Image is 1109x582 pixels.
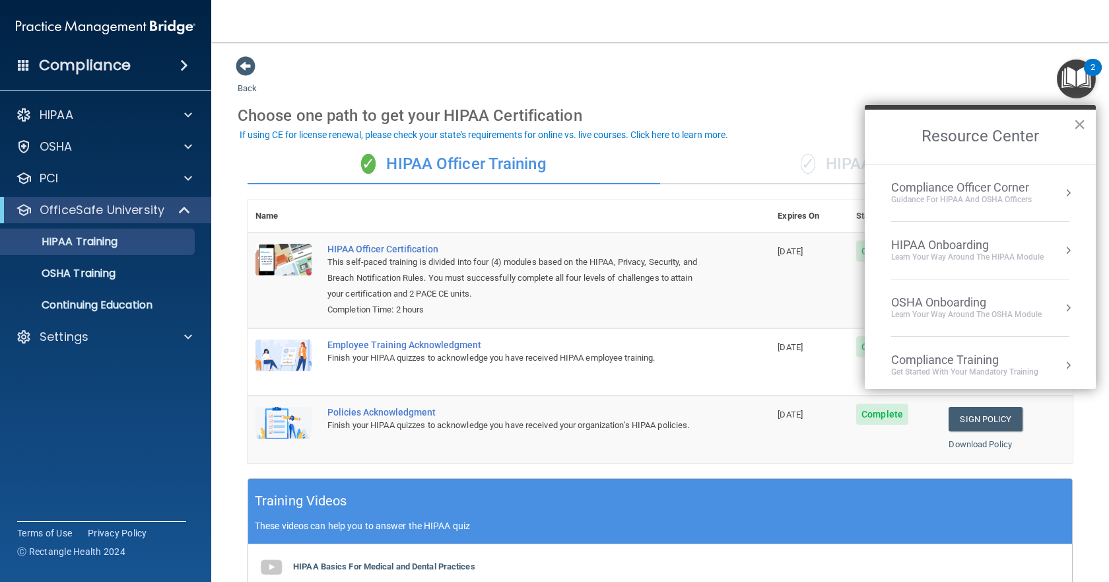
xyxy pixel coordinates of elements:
div: OSHA Onboarding [891,295,1042,310]
div: If using CE for license renewal, please check your state's requirements for online vs. live cours... [240,130,728,139]
p: OSHA [40,139,73,155]
div: Guidance for HIPAA and OSHA Officers [891,194,1032,205]
a: OfficeSafe University [16,202,191,218]
h2: Resource Center [865,110,1096,164]
div: Finish your HIPAA quizzes to acknowledge you have received HIPAA employee training. [327,350,704,366]
span: ✓ [361,154,376,174]
button: Close [1073,114,1086,135]
span: Complete [856,404,908,425]
a: Download Policy [949,439,1012,449]
p: OSHA Training [9,267,116,280]
button: If using CE for license renewal, please check your state's requirements for online vs. live cours... [238,128,730,141]
a: PCI [16,170,192,186]
a: HIPAA Officer Certification [327,244,704,254]
span: [DATE] [778,246,803,256]
a: HIPAA [16,107,192,123]
h4: Compliance [39,56,131,75]
p: These videos can help you to answer the HIPAA quiz [255,521,1065,531]
div: Finish your HIPAA quizzes to acknowledge you have received your organization’s HIPAA policies. [327,418,704,433]
span: Complete [856,336,908,357]
div: Choose one path to get your HIPAA Certification [238,96,1083,135]
div: HIPAA Officer Training [248,145,660,184]
a: OSHA [16,139,192,155]
div: Employee Training Acknowledgment [327,340,704,350]
th: Status [848,200,941,233]
p: Settings [40,329,88,345]
div: Resource Center [865,105,1096,389]
a: Sign Policy [949,407,1022,431]
div: HIPAA Quizzes [660,145,1073,184]
b: HIPAA Basics For Medical and Dental Practices [293,562,475,571]
img: PMB logo [16,14,195,40]
span: [DATE] [778,410,803,419]
a: Settings [16,329,192,345]
th: Expires On [770,200,848,233]
p: OfficeSafe University [40,202,164,218]
th: Name [248,200,319,233]
a: Privacy Policy [88,527,147,540]
button: Open Resource Center, 2 new notifications [1057,59,1096,98]
h5: Training Videos [255,490,347,513]
div: 2 [1091,67,1095,85]
span: Ⓒ Rectangle Health 2024 [17,545,125,558]
div: Get Started with your mandatory training [891,367,1038,378]
p: HIPAA Training [9,235,118,248]
span: Complete [856,240,908,262]
div: Learn Your Way around the HIPAA module [891,252,1044,263]
div: Completion Time: 2 hours [327,302,704,318]
img: gray_youtube_icon.38fcd6cc.png [258,554,285,581]
div: HIPAA Onboarding [891,238,1044,252]
div: Compliance Training [891,353,1038,367]
p: PCI [40,170,58,186]
div: This self-paced training is divided into four (4) modules based on the HIPAA, Privacy, Security, ... [327,254,704,302]
p: Continuing Education [9,299,189,312]
a: Terms of Use [17,527,72,540]
div: Policies Acknowledgment [327,407,704,418]
p: HIPAA [40,107,73,123]
span: [DATE] [778,342,803,352]
div: Compliance Officer Corner [891,180,1032,195]
span: ✓ [801,154,815,174]
div: Learn your way around the OSHA module [891,309,1042,320]
a: Back [238,67,257,93]
iframe: Drift Widget Chat Controller [881,488,1093,541]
